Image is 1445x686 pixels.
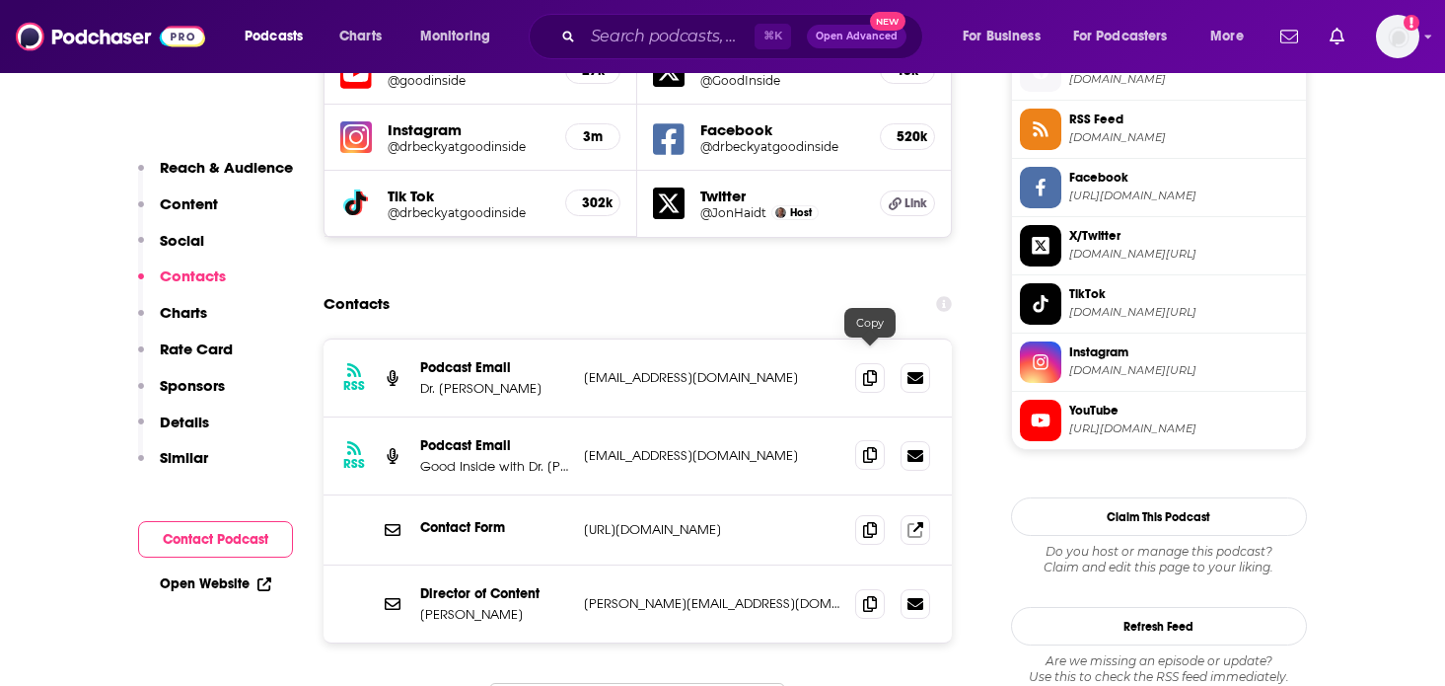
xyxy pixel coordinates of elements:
[547,14,942,59] div: Search podcasts, credits, & more...
[700,73,864,88] a: @GoodInside
[816,32,898,41] span: Open Advanced
[138,267,226,303] button: Contacts
[326,21,394,52] a: Charts
[584,447,840,464] p: [EMAIL_ADDRESS][DOMAIN_NAME]
[138,340,233,376] button: Rate Card
[1011,544,1307,575] div: Claim and edit this page to your liking.
[388,120,550,139] h5: Instagram
[1069,305,1298,320] span: tiktok.com/@drbeckyatgoodinside
[1011,544,1307,560] span: Do you host or manage this podcast?
[388,205,550,220] a: @drbeckyatgoodinside
[340,121,372,153] img: iconImage
[1020,283,1298,325] a: TikTok[DOMAIN_NAME][URL]
[844,308,896,338] div: Copy
[700,187,864,205] h5: Twitter
[160,340,233,358] p: Rate Card
[1020,342,1298,383] a: Instagram[DOMAIN_NAME][URL]
[16,18,205,55] img: Podchaser - Follow, Share and Rate Podcasts
[1011,607,1307,646] button: Refresh Feed
[160,303,207,322] p: Charts
[406,21,516,52] button: open menu
[1376,15,1419,58] img: User Profile
[388,187,550,205] h5: Tik Tok
[904,195,927,211] span: Link
[388,73,550,88] a: @goodinside
[138,413,209,449] button: Details
[420,437,568,454] p: Podcast Email
[160,158,293,177] p: Reach & Audience
[138,376,225,413] button: Sponsors
[584,595,840,612] p: [PERSON_NAME][EMAIL_ADDRESS][DOMAIN_NAME]
[1020,109,1298,150] a: RSS Feed[DOMAIN_NAME]
[1069,111,1298,128] span: RSS Feed
[1069,72,1298,87] span: good-inside.simplecast.com
[420,606,568,623] p: [PERSON_NAME]
[420,359,568,376] p: Podcast Email
[138,158,293,194] button: Reach & Audience
[584,521,840,538] p: [URL][DOMAIN_NAME]
[160,413,209,431] p: Details
[160,575,271,592] a: Open Website
[897,128,918,145] h5: 520k
[420,380,568,397] p: Dr. [PERSON_NAME]
[584,369,840,386] p: [EMAIL_ADDRESS][DOMAIN_NAME]
[420,519,568,536] p: Contact Form
[963,23,1041,50] span: For Business
[1322,20,1352,53] a: Show notifications dropdown
[138,521,293,558] button: Contact Podcast
[1020,400,1298,441] a: YouTube[URL][DOMAIN_NAME]
[700,205,766,220] a: @JonHaidt
[245,23,303,50] span: Podcasts
[1404,15,1419,31] svg: Add a profile image
[138,231,204,267] button: Social
[790,206,812,219] span: Host
[1196,21,1268,52] button: open menu
[1020,225,1298,267] a: X/Twitter[DOMAIN_NAME][URL]
[1011,497,1307,536] button: Claim This Podcast
[160,231,204,250] p: Social
[1069,247,1298,262] span: twitter.com/GoodInside
[138,194,218,231] button: Content
[700,139,864,154] a: @drbeckyatgoodinside
[1069,363,1298,378] span: instagram.com/drbeckyatgoodinside
[324,285,390,323] h2: Contacts
[160,376,225,395] p: Sponsors
[1069,227,1298,245] span: X/Twitter
[343,378,365,394] h3: RSS
[420,23,490,50] span: Monitoring
[880,191,935,216] a: Link
[1376,15,1419,58] button: Show profile menu
[949,21,1065,52] button: open menu
[775,207,786,218] img: Jonathan Haidt
[1069,189,1298,203] span: https://www.facebook.com/drbeckyatgoodinside
[160,267,226,285] p: Contacts
[807,25,906,48] button: Open AdvancedNew
[1210,23,1244,50] span: More
[138,303,207,340] button: Charts
[420,458,568,475] p: Good Inside with Dr. [PERSON_NAME] Podcast Email
[343,456,365,472] h3: RSS
[1069,421,1298,436] span: https://www.youtube.com/@goodinside
[1011,653,1307,685] div: Are we missing an episode or update? Use this to check the RSS feed immediately.
[582,128,604,145] h5: 3m
[1272,20,1306,53] a: Show notifications dropdown
[231,21,328,52] button: open menu
[1073,23,1168,50] span: For Podcasters
[1069,285,1298,303] span: TikTok
[700,120,864,139] h5: Facebook
[160,448,208,467] p: Similar
[1069,169,1298,187] span: Facebook
[1060,21,1196,52] button: open menu
[388,139,550,154] a: @drbeckyatgoodinside
[755,24,791,49] span: ⌘ K
[1069,343,1298,361] span: Instagram
[582,194,604,211] h5: 302k
[1376,15,1419,58] span: Logged in as megcassidy
[583,21,755,52] input: Search podcasts, credits, & more...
